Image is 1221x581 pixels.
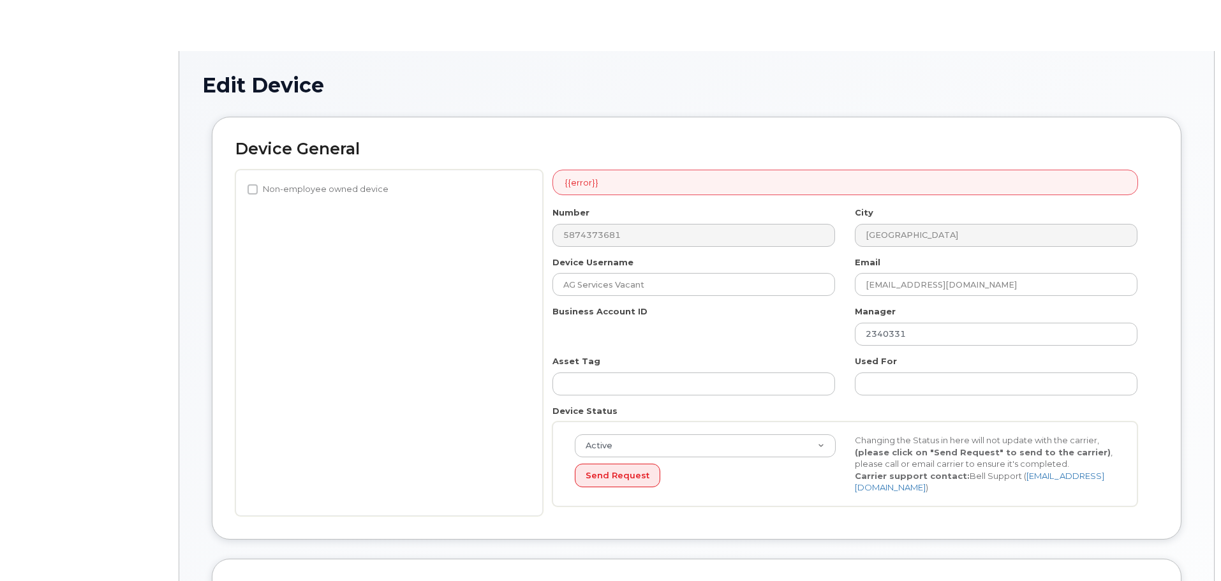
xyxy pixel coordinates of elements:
[552,170,1138,196] div: {{error}}
[855,471,970,481] strong: Carrier support contact:
[552,355,600,367] label: Asset Tag
[855,323,1137,346] input: Select manager
[552,305,647,318] label: Business Account ID
[552,256,633,268] label: Device Username
[552,405,618,417] label: Device Status
[855,256,880,268] label: Email
[575,464,660,487] button: Send Request
[845,434,1125,494] div: Changing the Status in here will not update with the carrier, , please call or email carrier to e...
[855,447,1111,457] strong: (please click on "Send Request" to send to the carrier)
[202,74,1191,96] h1: Edit Device
[855,305,896,318] label: Manager
[248,182,389,197] label: Non-employee owned device
[855,207,873,219] label: City
[235,140,1158,158] h2: Device General
[855,355,897,367] label: Used For
[855,471,1104,493] a: [EMAIL_ADDRESS][DOMAIN_NAME]
[248,184,258,195] input: Non-employee owned device
[552,207,589,219] label: Number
